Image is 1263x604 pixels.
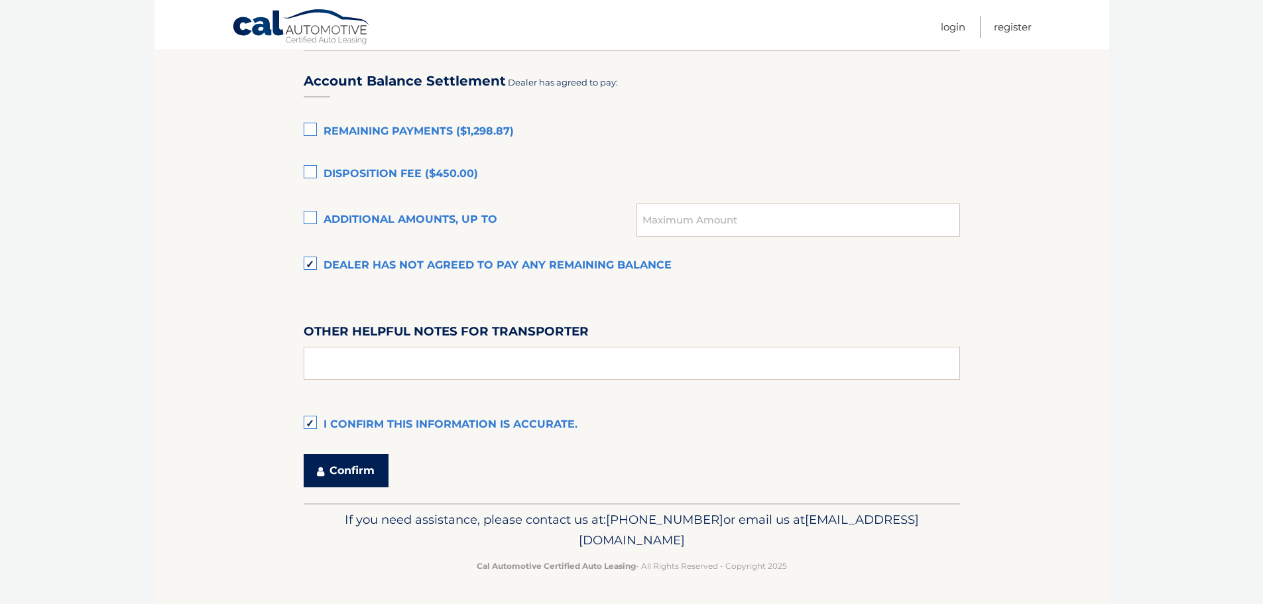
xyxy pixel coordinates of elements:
[304,253,960,279] label: Dealer has not agreed to pay any remaining balance
[304,454,389,487] button: Confirm
[994,16,1032,38] a: Register
[304,412,960,438] label: I confirm this information is accurate.
[304,73,506,90] h3: Account Balance Settlement
[304,322,589,346] label: Other helpful notes for transporter
[508,77,618,88] span: Dealer has agreed to pay:
[304,119,960,145] label: Remaining Payments ($1,298.87)
[232,9,371,47] a: Cal Automotive
[304,161,960,188] label: Disposition Fee ($450.00)
[941,16,965,38] a: Login
[312,509,951,552] p: If you need assistance, please contact us at: or email us at
[606,512,723,527] span: [PHONE_NUMBER]
[477,561,636,571] strong: Cal Automotive Certified Auto Leasing
[312,559,951,573] p: - All Rights Reserved - Copyright 2025
[636,204,959,237] input: Maximum Amount
[304,207,637,233] label: Additional amounts, up to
